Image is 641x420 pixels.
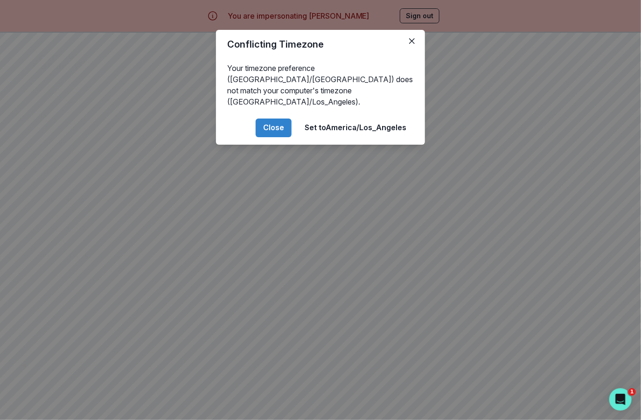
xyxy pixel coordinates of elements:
[404,34,419,49] button: Close
[216,59,425,111] div: Your timezone preference ([GEOGRAPHIC_DATA]/[GEOGRAPHIC_DATA]) does not match your computer's tim...
[297,119,414,137] button: Set toAmerica/Los_Angeles
[256,119,292,137] button: Close
[216,30,425,59] header: Conflicting Timezone
[609,388,632,411] iframe: Intercom live chat
[628,388,636,396] span: 1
